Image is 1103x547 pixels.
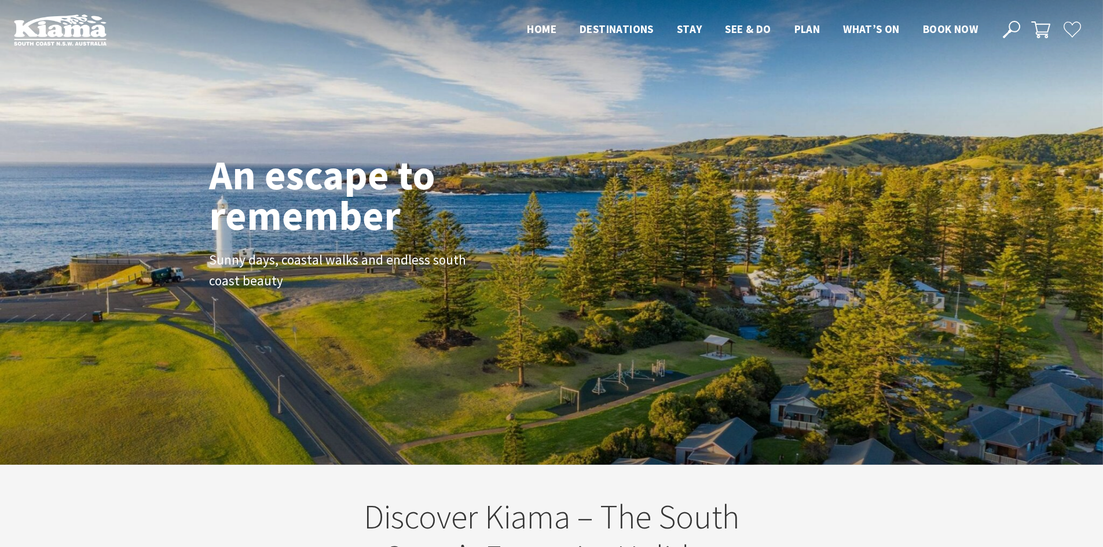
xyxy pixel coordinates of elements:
span: Stay [677,22,702,36]
span: What’s On [843,22,900,36]
nav: Main Menu [515,20,990,39]
span: Plan [794,22,820,36]
p: Sunny days, coastal walks and endless south coast beauty [209,249,470,292]
img: Kiama Logo [14,14,107,46]
span: Book now [923,22,978,36]
span: Destinations [580,22,654,36]
span: See & Do [725,22,771,36]
span: Home [527,22,556,36]
h1: An escape to remember [209,155,527,236]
